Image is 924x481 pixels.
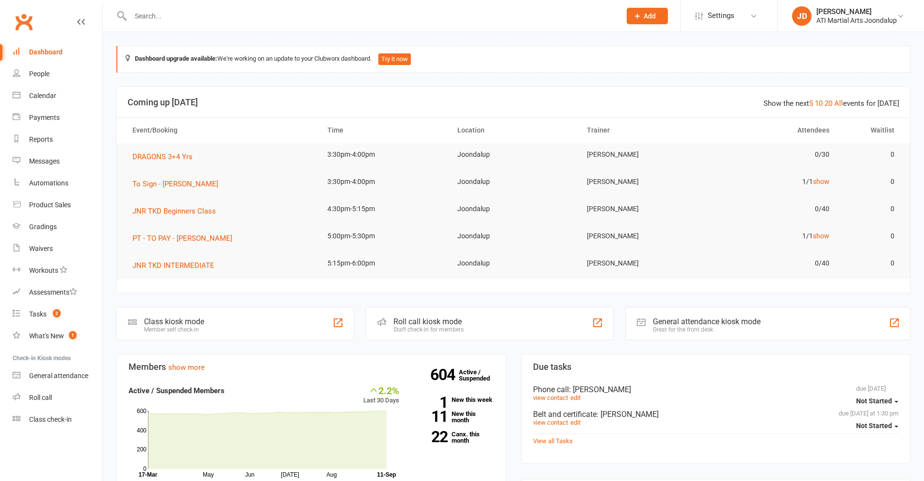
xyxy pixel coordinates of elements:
[13,85,102,107] a: Calendar
[13,41,102,63] a: Dashboard
[13,216,102,238] a: Gradings
[449,170,579,193] td: Joondalup
[856,392,898,410] button: Not Started
[815,99,823,108] a: 10
[29,266,58,274] div: Workouts
[29,394,52,401] div: Roll call
[29,157,60,165] div: Messages
[644,12,656,20] span: Add
[128,98,899,107] h3: Coming up [DATE]
[414,430,448,444] strong: 22
[116,46,910,73] div: We're working on an update to your Clubworx dashboard.
[29,179,68,187] div: Automations
[856,422,892,430] span: Not Started
[29,372,88,380] div: General attendance
[378,53,411,65] button: Try it now
[319,170,449,193] td: 3:30pm-4:00pm
[29,245,53,252] div: Waivers
[414,409,448,424] strong: 11
[168,363,205,372] a: show more
[578,170,708,193] td: [PERSON_NAME]
[144,317,204,326] div: Class kiosk mode
[533,362,899,372] h3: Due tasks
[13,260,102,282] a: Workouts
[578,143,708,166] td: [PERSON_NAME]
[627,8,668,24] button: Add
[29,223,57,231] div: Gradings
[838,143,903,166] td: 0
[569,385,631,394] span: : [PERSON_NAME]
[13,129,102,150] a: Reports
[144,326,204,333] div: Member self check-in
[29,415,72,423] div: Class check-in
[838,198,903,220] td: 0
[319,118,449,143] th: Time
[29,310,47,318] div: Tasks
[533,419,568,426] a: view contact
[13,194,102,216] a: Product Sales
[792,6,811,26] div: JD
[533,410,899,419] div: Belt and certificate
[12,10,36,34] a: Clubworx
[53,309,61,317] span: 2
[29,332,64,340] div: What's New
[449,225,579,248] td: Joondalup
[13,238,102,260] a: Waivers
[708,143,838,166] td: 0/30
[13,282,102,303] a: Assessments
[363,385,399,406] div: Last 30 Days
[29,135,53,143] div: Reports
[597,410,659,419] span: : [PERSON_NAME]
[708,225,838,248] td: 1/1
[132,152,193,161] span: DRAGONS 3+4 Yrs
[708,118,838,143] th: Attendees
[132,232,239,244] button: PT - TO PAY - [PERSON_NAME]
[13,107,102,129] a: Payments
[459,362,502,389] a: 604Active / Suspended
[708,198,838,220] td: 0/40
[813,178,829,185] a: show
[653,317,761,326] div: General attendance kiosk mode
[838,252,903,275] td: 0
[29,114,60,121] div: Payments
[393,326,464,333] div: Staff check-in for members
[414,397,494,403] a: 1New this week
[578,118,708,143] th: Trainer
[13,172,102,194] a: Automations
[708,5,734,27] span: Settings
[13,63,102,85] a: People
[838,170,903,193] td: 0
[813,232,829,240] a: show
[414,411,494,423] a: 11New this month
[13,303,102,325] a: Tasks 2
[570,419,581,426] a: edit
[816,16,897,25] div: ATI Martial Arts Joondalup
[129,386,225,395] strong: Active / Suspended Members
[132,205,223,217] button: JNR TKD Beginners Class
[319,198,449,220] td: 4:30pm-5:15pm
[13,325,102,347] a: What's New1
[29,288,77,296] div: Assessments
[13,409,102,431] a: Class kiosk mode
[29,48,63,56] div: Dashboard
[319,143,449,166] td: 3:30pm-4:00pm
[570,394,581,401] a: edit
[132,234,232,243] span: PT - TO PAY - [PERSON_NAME]
[124,118,319,143] th: Event/Booking
[69,331,77,339] span: 1
[129,362,494,372] h3: Members
[319,252,449,275] td: 5:15pm-6:00pm
[430,367,459,382] strong: 604
[816,7,897,16] div: [PERSON_NAME]
[135,55,217,62] strong: Dashboard upgrade available:
[13,387,102,409] a: Roll call
[533,385,899,394] div: Phone call
[856,417,898,434] button: Not Started
[825,99,832,108] a: 20
[708,170,838,193] td: 1/1
[414,431,494,444] a: 22Canx. this month
[132,180,218,188] span: To Sign - [PERSON_NAME]
[128,9,614,23] input: Search...
[132,260,221,271] button: JNR TKD INTERMEDIATE
[29,201,71,209] div: Product Sales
